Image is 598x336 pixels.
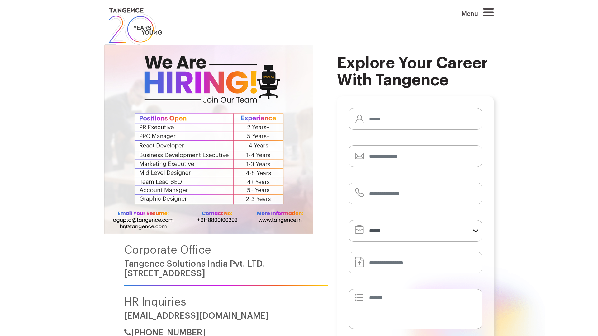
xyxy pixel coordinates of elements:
h4: HR Inquiries [124,296,328,308]
h2: Explore your career with Tangence [337,55,494,89]
a: [EMAIL_ADDRESS][DOMAIN_NAME] [124,311,269,320]
a: Tangence Solutions India Pvt. LTD.[STREET_ADDRESS] [124,259,264,278]
select: form-select-lg example [349,220,482,242]
img: logo SVG [104,6,163,47]
h4: Corporate Office [124,244,328,256]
